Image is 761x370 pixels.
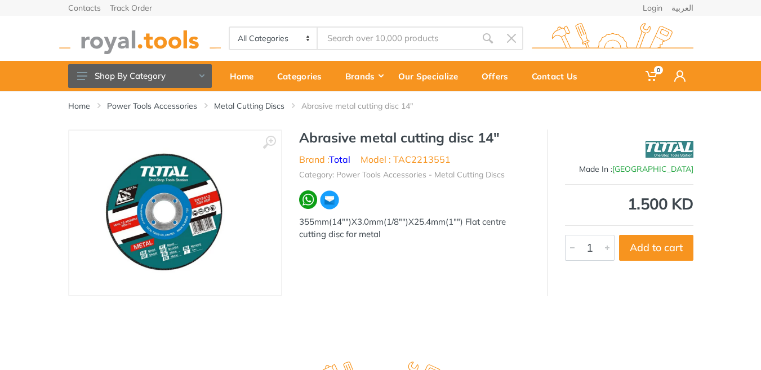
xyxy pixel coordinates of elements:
[565,196,693,212] div: 1.500 KD
[68,4,101,12] a: Contacts
[299,153,350,166] li: Brand :
[68,100,90,112] a: Home
[565,163,693,175] div: Made In :
[619,235,693,261] button: Add to cart
[524,64,593,88] div: Contact Us
[110,4,152,12] a: Track Order
[646,135,693,163] img: Total
[230,28,318,49] select: Category
[299,130,530,146] h1: Abrasive metal cutting disc 14"
[390,64,474,88] div: Our Specialize
[319,190,340,210] img: ma.webp
[612,164,693,174] span: [GEOGRAPHIC_DATA]
[532,23,693,54] img: royal.tools Logo
[318,26,475,50] input: Site search
[222,61,269,91] a: Home
[654,66,663,74] span: 0
[91,142,259,284] img: Royal Tools - Abrasive metal cutting disc 14
[474,61,524,91] a: Offers
[337,64,390,88] div: Brands
[299,169,505,181] li: Category: Power Tools Accessories - Metal Cutting Discs
[107,100,197,112] a: Power Tools Accessories
[68,64,212,88] button: Shop By Category
[59,23,221,54] img: royal.tools Logo
[329,154,350,165] a: Total
[222,64,269,88] div: Home
[390,61,474,91] a: Our Specialize
[671,4,693,12] a: العربية
[269,61,337,91] a: Categories
[638,61,666,91] a: 0
[269,64,337,88] div: Categories
[643,4,662,12] a: Login
[301,100,430,112] li: Abrasive metal cutting disc 14"
[214,100,284,112] a: Metal Cutting Discs
[68,100,693,112] nav: breadcrumb
[361,153,451,166] li: Model : TAC2213551
[474,64,524,88] div: Offers
[299,216,530,241] div: 355mm(14"")X3.0mm(1/8"")X25.4mm(1"") Flat centre cutting disc for metal
[524,61,593,91] a: Contact Us
[299,190,318,209] img: wa.webp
